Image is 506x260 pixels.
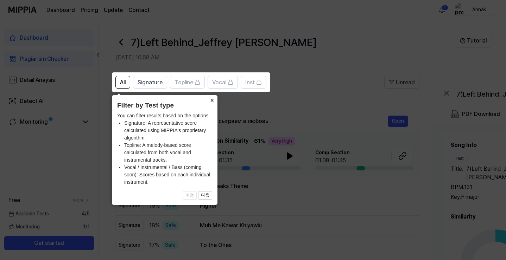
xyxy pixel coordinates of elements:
span: Vocal [212,78,226,87]
button: Inst [241,76,266,89]
span: All [120,78,126,87]
span: Topline [175,78,193,87]
header: Filter by Test type [117,100,212,111]
button: 다음 [198,191,212,200]
span: Inst [245,78,255,87]
li: Topline: A melody-based score calculated from both vocal and instrumental tracks. [124,142,212,164]
button: Close [206,95,217,105]
span: Signature [138,78,163,87]
button: Vocal [208,76,238,89]
button: Topline [170,76,205,89]
div: You can filter results based on the options. [117,112,212,186]
button: All [115,76,130,89]
li: Vocal / Instrumental / Bass (coming soon): Scores based on each individual instrument. [124,164,212,186]
button: Signature [133,76,167,89]
li: Signature: A representative score calculated using MIPPIA's proprietary algorithm. [124,119,212,142]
